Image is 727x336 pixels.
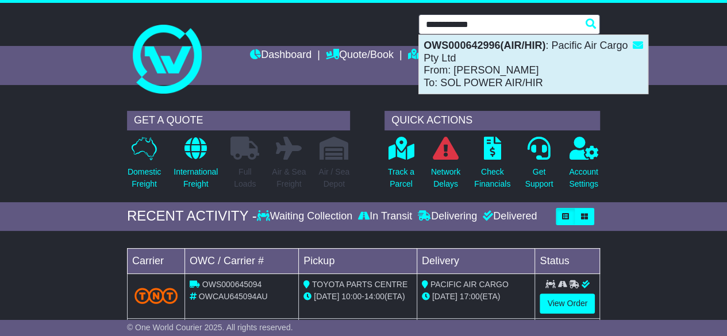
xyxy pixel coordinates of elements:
p: Network Delays [431,166,460,190]
span: PACIFIC AIR CARGO [430,280,509,289]
p: Get Support [525,166,553,190]
span: © One World Courier 2025. All rights reserved. [127,323,293,332]
span: 14:00 [364,292,384,301]
span: [DATE] [432,292,457,301]
a: NetworkDelays [430,136,461,196]
span: 17:00 [460,292,480,301]
a: Track aParcel [387,136,415,196]
p: Check Financials [474,166,510,190]
p: Account Settings [569,166,598,190]
div: In Transit [355,210,415,223]
div: (ETA) [422,291,530,303]
div: Delivered [480,210,537,223]
p: Air & Sea Freight [272,166,306,190]
td: Pickup [299,248,417,273]
div: GET A QUOTE [127,111,350,130]
td: Delivery [417,248,535,273]
a: View Order [540,293,595,314]
p: Air / Sea Depot [318,166,349,190]
p: Domestic Freight [128,166,161,190]
p: International Freight [174,166,218,190]
a: GetSupport [524,136,553,196]
div: RECENT ACTIVITY - [127,208,257,225]
div: - (ETA) [303,291,412,303]
a: CheckFinancials [474,136,511,196]
span: [DATE] [314,292,339,301]
div: : Pacific Air Cargo Pty Ltd From: [PERSON_NAME] To: SOL POWER AIR/HIR [419,35,648,94]
span: TOYOTA PARTS CENTRE [312,280,407,289]
img: TNT_Domestic.png [134,288,178,303]
span: OWS000645094 [202,280,262,289]
td: OWC / Carrier # [184,248,298,273]
span: OWCAU645094AU [199,292,268,301]
p: Track a Parcel [388,166,414,190]
a: InternationalFreight [173,136,218,196]
a: AccountSettings [568,136,599,196]
a: Dashboard [250,46,311,65]
div: QUICK ACTIONS [384,111,600,130]
a: DomesticFreight [127,136,161,196]
p: Full Loads [230,166,259,190]
td: Status [535,248,600,273]
a: Quote/Book [326,46,394,65]
div: Delivering [415,210,480,223]
span: 10:00 [341,292,361,301]
a: Tracking [408,46,459,65]
td: Carrier [127,248,184,273]
strong: OWS000642996(AIR/HIR) [424,40,545,51]
div: Waiting Collection [257,210,355,223]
